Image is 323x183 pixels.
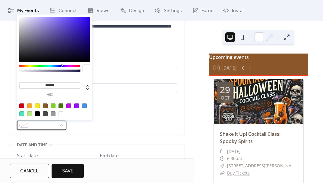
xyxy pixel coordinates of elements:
div: Location [17,75,176,83]
span: My Events [17,7,39,15]
a: Form [188,2,217,19]
span: Install [232,7,244,15]
span: Connect [59,7,77,15]
a: [STREET_ADDRESS][PERSON_NAME] [227,162,297,169]
div: 29 [220,85,230,94]
div: ​ [220,162,225,169]
a: Views [83,2,114,19]
div: #9013FE [74,103,79,108]
a: Buy Tickets [227,170,250,176]
span: Save [62,168,73,175]
div: #8B572A [43,103,48,108]
div: End date [100,152,119,160]
div: ​ [220,169,225,177]
button: Save [52,164,84,178]
button: Cancel [10,164,49,178]
a: Shake it Up! Cocktail Class: Spooky Spirits [220,131,280,145]
div: ​ [220,155,225,162]
div: #F5A623 [27,103,32,108]
span: Date and time [17,142,48,149]
a: My Events [4,2,43,19]
div: #000000 [35,111,40,116]
div: Start date [17,152,38,160]
div: #B8E986 [27,111,32,116]
span: 6:30pm [227,155,242,162]
span: Form [201,7,212,15]
span: Views [97,7,109,15]
div: #7ED321 [51,103,55,108]
a: Design [116,2,149,19]
span: [DATE] [227,148,241,155]
div: #D0021B [19,103,24,108]
label: hex [19,93,80,96]
a: Install [218,2,249,19]
div: #F8E71C [35,103,40,108]
div: ​ [220,148,225,155]
div: #417505 [59,103,63,108]
div: #BD10E0 [66,103,71,108]
span: Cancel [20,168,39,175]
div: #4A90E2 [82,103,87,108]
span: Design [129,7,144,15]
span: Settings [164,7,182,15]
div: #4A4A4A [43,111,48,116]
div: #FFFFFF [59,111,63,116]
a: Connect [45,2,81,19]
div: #50E3C2 [19,111,24,116]
div: Upcoming events [209,54,308,61]
a: Settings [150,2,186,19]
div: Oct [221,96,230,100]
div: #9B9B9B [51,111,55,116]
